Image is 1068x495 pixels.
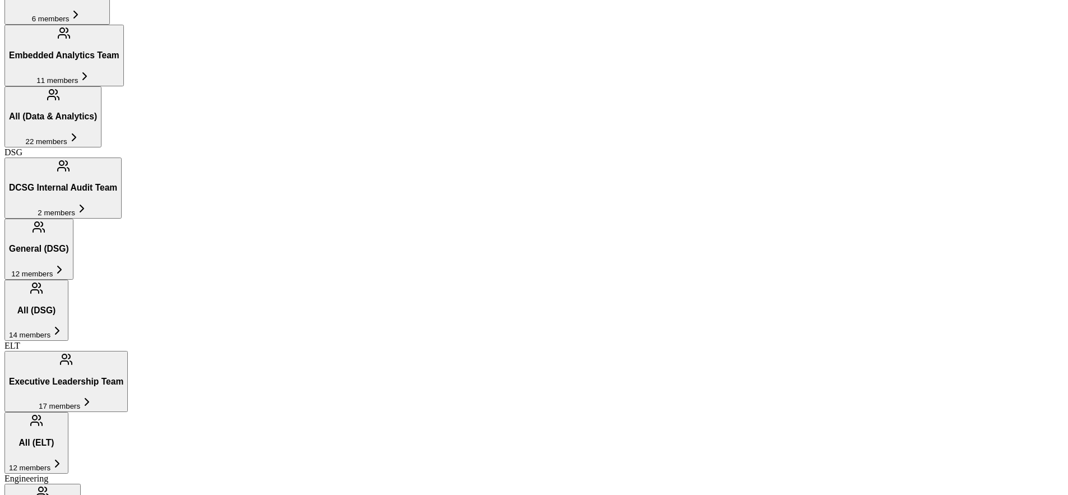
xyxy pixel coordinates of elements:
span: 14 members [9,331,50,339]
button: General (DSG)12 members [4,219,73,280]
span: DSG [4,147,22,157]
span: ELT [4,341,20,350]
h3: Executive Leadership Team [9,377,123,387]
button: Executive Leadership Team17 members [4,351,128,412]
span: 11 members [36,76,78,85]
h3: General (DSG) [9,244,69,254]
h3: All (ELT) [9,438,64,448]
span: 2 members [38,209,75,217]
span: 17 members [39,402,80,410]
button: Embedded Analytics Team11 members [4,25,124,86]
h3: All (Data & Analytics) [9,112,97,122]
h3: All (DSG) [9,306,64,316]
h3: Embedded Analytics Team [9,50,119,61]
span: 12 members [11,270,53,278]
button: All (DSG)14 members [4,280,68,341]
span: 6 members [32,15,70,23]
h3: DCSG Internal Audit Team [9,183,117,193]
span: 12 members [9,464,50,472]
button: DCSG Internal Audit Team2 members [4,158,122,219]
span: 22 members [26,137,67,146]
button: All (Data & Analytics)22 members [4,86,101,147]
button: All (ELT)12 members [4,412,68,473]
span: Engineering [4,474,48,483]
